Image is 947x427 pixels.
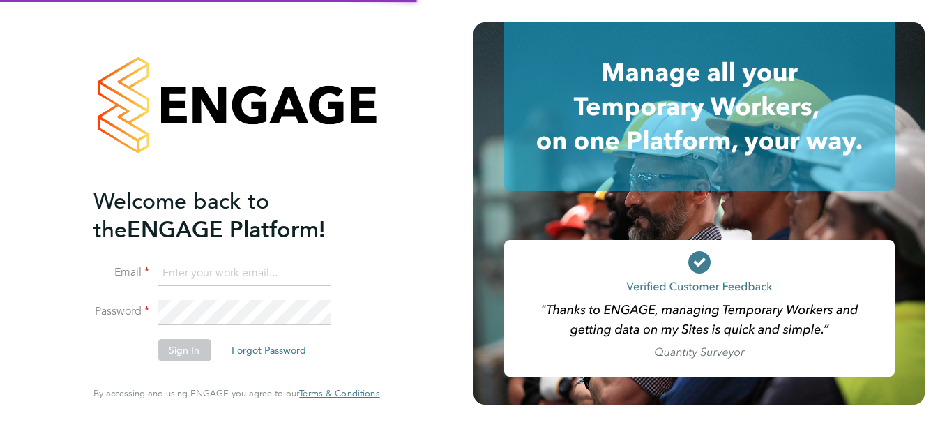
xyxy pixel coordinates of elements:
span: Welcome back to the [93,188,269,244]
label: Email [93,265,149,280]
button: Sign In [158,339,211,361]
span: Terms & Conditions [299,387,379,399]
h2: ENGAGE Platform! [93,187,365,244]
a: Terms & Conditions [299,388,379,399]
button: Forgot Password [220,339,317,361]
span: By accessing and using ENGAGE you agree to our [93,387,379,399]
label: Password [93,304,149,319]
input: Enter your work email... [158,261,330,286]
